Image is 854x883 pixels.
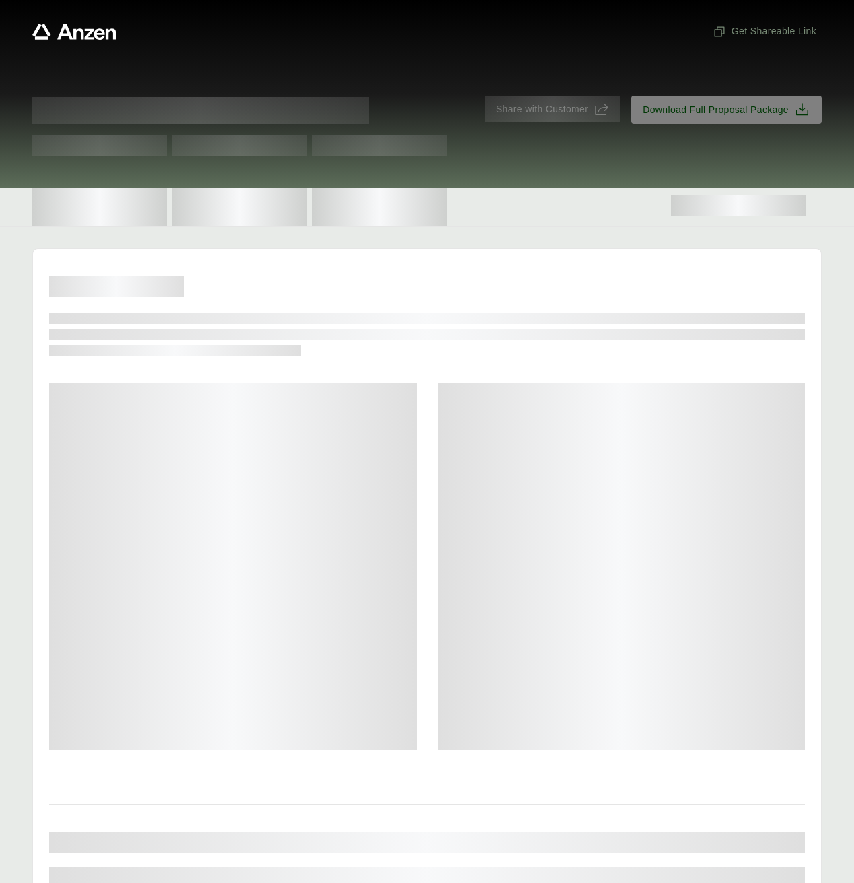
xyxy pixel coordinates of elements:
[172,135,307,156] span: Test
[713,24,816,38] span: Get Shareable Link
[32,135,167,156] span: Test
[32,97,369,124] span: Proposal for
[32,24,116,40] a: Anzen website
[496,102,588,116] span: Share with Customer
[312,135,447,156] span: Test
[707,19,822,44] button: Get Shareable Link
